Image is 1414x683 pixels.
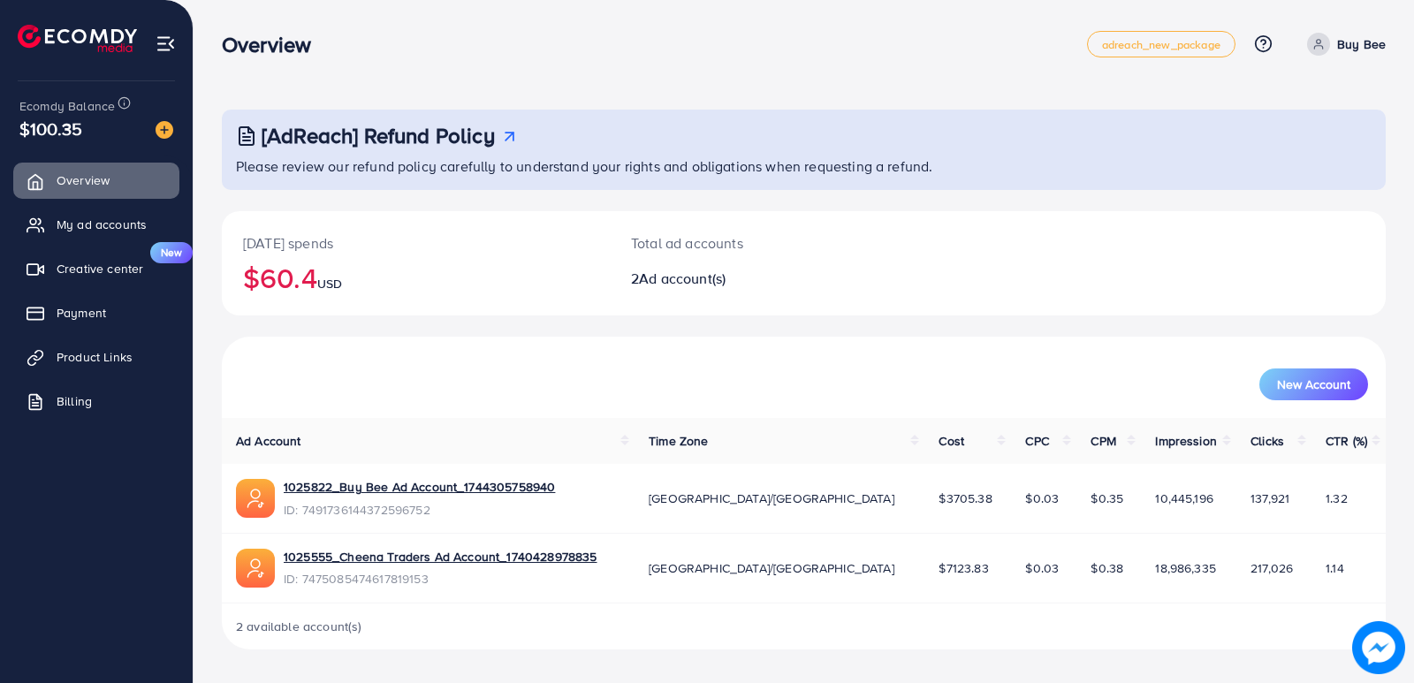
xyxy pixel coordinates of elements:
h3: [AdReach] Refund Policy [262,123,495,148]
h2: 2 [631,270,879,287]
a: Billing [13,383,179,419]
a: Product Links [13,339,179,375]
a: Buy Bee [1300,33,1386,56]
span: 137,921 [1251,489,1289,507]
span: 2 available account(s) [236,618,362,635]
img: ic-ads-acc.e4c84228.svg [236,479,275,518]
span: Time Zone [649,432,708,450]
span: Overview [57,171,110,189]
span: ID: 7475085474617819153 [284,570,597,588]
button: New Account [1259,368,1368,400]
span: My ad accounts [57,216,147,233]
span: $0.03 [1025,489,1059,507]
span: USD [317,275,342,292]
span: CPC [1025,432,1048,450]
a: Creative centerNew [13,251,179,286]
p: Buy Bee [1337,34,1386,55]
span: 1.32 [1326,489,1348,507]
span: CTR (%) [1326,432,1367,450]
span: [GEOGRAPHIC_DATA]/[GEOGRAPHIC_DATA] [649,559,894,577]
span: $0.35 [1091,489,1123,507]
span: Billing [57,392,92,410]
span: Ad account(s) [639,269,726,288]
span: [GEOGRAPHIC_DATA]/[GEOGRAPHIC_DATA] [649,489,894,507]
a: Overview [13,163,179,198]
img: menu [156,34,176,54]
h2: $60.4 [243,261,589,294]
span: 1.14 [1326,559,1344,577]
span: Ad Account [236,432,301,450]
span: 10,445,196 [1155,489,1213,507]
span: adreach_new_package [1102,39,1220,50]
img: ic-ads-acc.e4c84228.svg [236,549,275,588]
a: My ad accounts [13,207,179,242]
a: adreach_new_package [1087,31,1235,57]
span: $0.38 [1091,559,1123,577]
span: Clicks [1251,432,1284,450]
span: New [150,242,193,263]
p: [DATE] spends [243,232,589,254]
span: $3705.38 [939,489,992,507]
span: 18,986,335 [1155,559,1216,577]
span: New Account [1277,378,1350,391]
p: Please review our refund policy carefully to understand your rights and obligations when requesti... [236,156,1375,177]
a: 1025555_Cheena Traders Ad Account_1740428978835 [284,548,597,565]
span: 217,026 [1251,559,1293,577]
span: Payment [57,304,106,322]
h3: Overview [222,32,325,57]
span: Creative center [57,260,143,277]
span: $0.03 [1025,559,1059,577]
span: $100.35 [19,116,82,141]
a: 1025822_Buy Bee Ad Account_1744305758940 [284,478,555,496]
span: ID: 7491736144372596752 [284,501,555,519]
img: logo [18,25,137,52]
span: CPM [1091,432,1115,450]
img: image [1352,621,1405,674]
span: Product Links [57,348,133,366]
span: Ecomdy Balance [19,97,115,115]
span: Cost [939,432,964,450]
span: $7123.83 [939,559,988,577]
img: image [156,121,173,139]
p: Total ad accounts [631,232,879,254]
span: Impression [1155,432,1217,450]
a: Payment [13,295,179,330]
